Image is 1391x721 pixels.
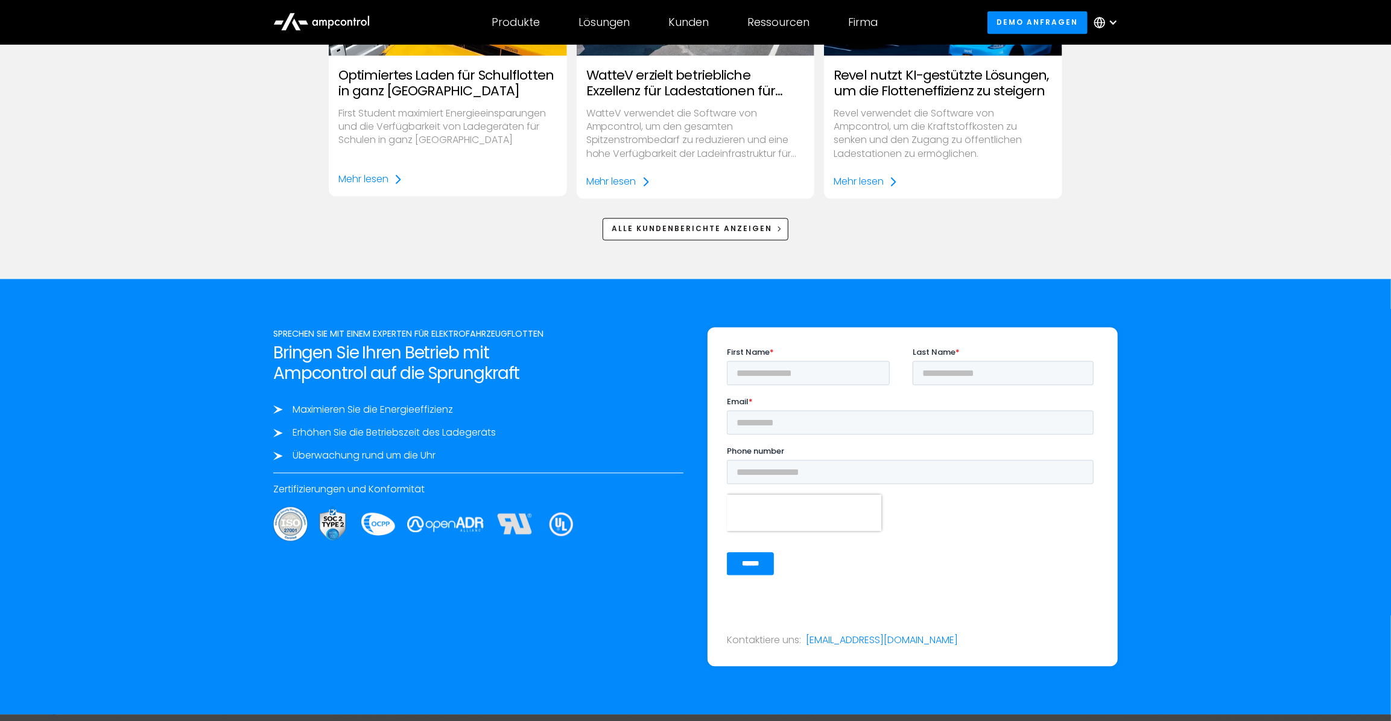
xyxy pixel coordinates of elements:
[293,449,436,462] div: Überwachung rund um die Uhr
[668,16,709,29] div: Kunden
[727,346,1098,585] iframe: Form 0
[586,175,636,188] div: Mehr lesen
[747,16,810,29] div: Ressourcen
[338,173,388,186] div: Mehr lesen
[848,16,878,29] div: Firma
[586,107,805,161] p: WatteV verwendet die Software von Ampcontrol, um den gesamten Spitzenstrombedarf zu reduzieren un...
[586,175,651,188] a: Mehr lesen
[834,175,898,188] a: Mehr lesen
[806,634,958,647] a: [EMAIL_ADDRESS][DOMAIN_NAME]
[578,16,630,29] div: Lösungen
[293,403,453,416] div: Maximieren Sie die Energieeffizienz
[727,634,801,647] div: Kontaktiere uns:
[338,107,557,147] p: First Student maximiert Energieeinsparungen und die Verfügbarkeit von Ladegeräten für Schulen in ...
[987,11,1088,33] a: Demo anfragen
[273,343,683,383] h2: Bringen Sie Ihren Betrieb mit Ampcontrol auf die Sprungkraft
[293,426,496,439] div: Erhöhen Sie die Betriebszeit des Ladegeräts
[586,68,805,100] h3: WatteV erzielt betriebliche Exzellenz für Ladestationen für Elektrofahrzeuge
[338,173,403,186] a: Mehr lesen
[492,16,540,29] div: Produkte
[273,483,683,496] div: Zertifizierungen und Konformität
[273,327,683,340] div: SPRECHEN SIE MIT EINEM EXPERTEN FÜR ELEKTROFAHRZEUGFLOTTEN
[612,223,772,234] div: Alle Kundenberichte anzeigen
[338,68,557,100] h3: Optimiertes Laden für Schulflotten in ganz [GEOGRAPHIC_DATA]
[834,107,1053,161] p: Revel verwendet die Software von Ampcontrol, um die Kraftstoffkosten zu senken und den Zugang zu ...
[603,218,789,240] a: Alle Kundenberichte anzeigen
[834,175,884,188] div: Mehr lesen
[834,68,1053,100] h3: Revel nutzt KI-gestützte Lösungen, um die Flotteneffizienz zu steigern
